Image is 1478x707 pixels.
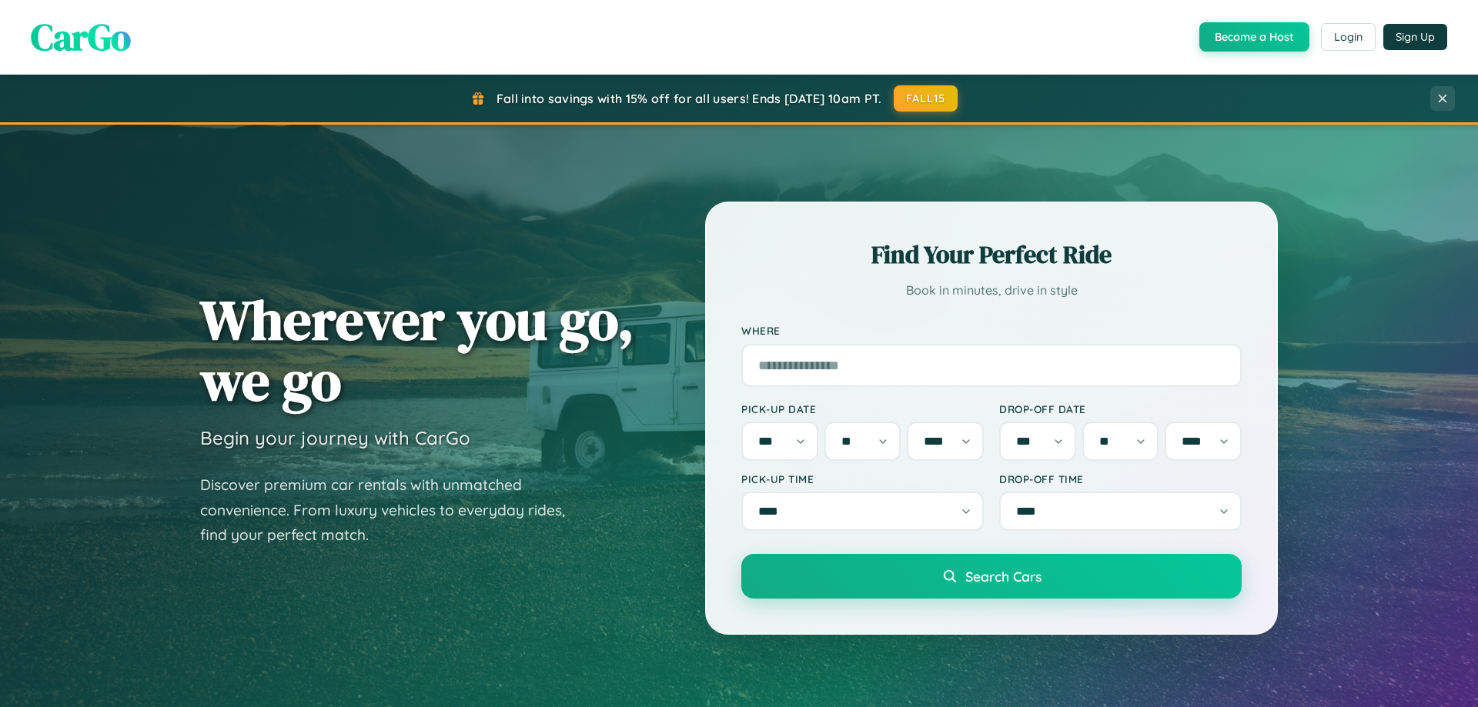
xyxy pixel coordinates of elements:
button: FALL15 [894,85,958,112]
p: Book in minutes, drive in style [741,279,1242,302]
label: Drop-off Date [999,402,1242,415]
label: Where [741,325,1242,338]
h3: Begin your journey with CarGo [200,426,470,449]
h2: Find Your Perfect Ride [741,238,1242,272]
label: Pick-up Time [741,472,984,485]
button: Become a Host [1199,22,1309,52]
span: Search Cars [965,568,1042,585]
span: Fall into savings with 15% off for all users! Ends [DATE] 10am PT. [497,91,882,106]
button: Login [1321,23,1376,51]
button: Sign Up [1383,24,1447,50]
button: Search Cars [741,554,1242,599]
label: Pick-up Date [741,402,984,415]
label: Drop-off Time [999,472,1242,485]
span: CarGo [31,12,131,62]
h1: Wherever you go, we go [200,289,634,411]
p: Discover premium car rentals with unmatched convenience. From luxury vehicles to everyday rides, ... [200,472,585,548]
